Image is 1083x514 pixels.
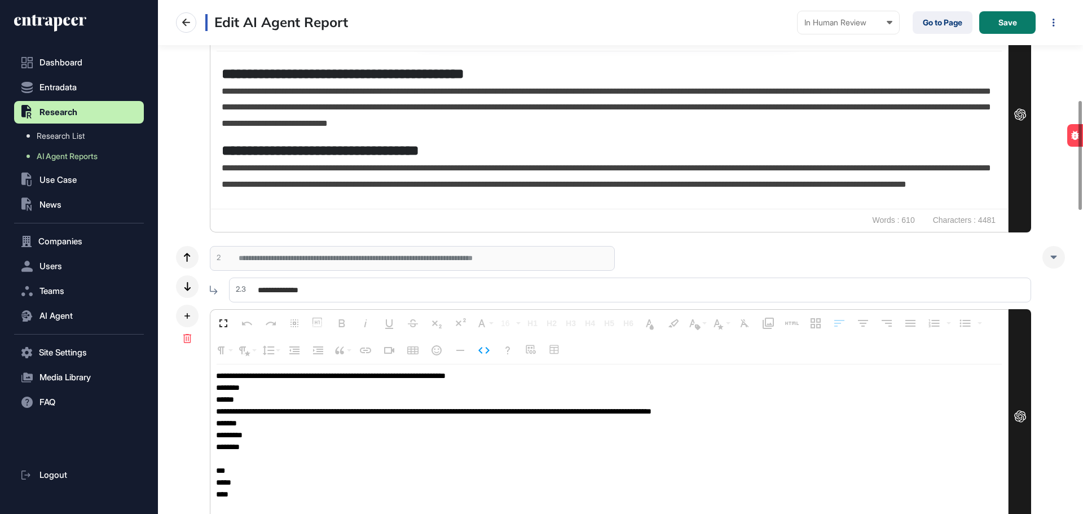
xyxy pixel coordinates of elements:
span: FAQ [39,398,55,407]
a: Logout [14,464,144,486]
button: Italic (Ctrl+I) [355,312,376,335]
span: Teams [39,287,64,296]
button: Media Library [14,366,144,389]
button: AI Agent [14,305,144,327]
button: Inline Style [710,312,732,335]
a: Research List [20,126,144,146]
button: Clear Formatting [734,312,755,335]
span: 16 [499,319,516,328]
button: Line Height [260,339,281,362]
button: H4 [582,312,598,335]
a: Dashboard [14,51,144,74]
button: Redo (Ctrl+Shift+Z) [260,312,281,335]
button: Select All [284,312,305,335]
span: Research [39,108,77,117]
button: FAQ [14,391,144,414]
span: AI Agent [39,311,73,320]
button: Responsive Layout [805,312,826,335]
button: Users [14,255,144,278]
button: H2 [543,312,560,335]
button: Align Justify [900,312,921,335]
span: Research List [37,131,85,140]
button: Research [14,101,144,124]
span: H1 [524,319,541,328]
span: News [39,200,61,209]
button: Underline (Ctrl+U) [378,312,400,335]
button: Site Settings [14,341,144,364]
button: H3 [562,312,579,335]
div: 2.3 [229,284,246,295]
button: Help (Ctrl+/) [497,339,518,362]
button: Entradata [14,76,144,99]
span: H5 [601,319,618,328]
button: Align Center [852,312,874,335]
span: H4 [582,319,598,328]
div: In Human Review [804,18,892,27]
button: Media Library [758,312,779,335]
button: Background Color [663,312,684,335]
span: AI Agent Reports [37,152,98,161]
span: Entradata [39,83,77,92]
span: H3 [562,319,579,328]
button: Font Family [473,312,495,335]
span: Logout [39,471,67,480]
span: Words : 610 [866,209,920,232]
button: Table Builder [544,339,566,362]
span: Media Library [39,373,91,382]
button: Save [979,11,1036,34]
button: News [14,194,144,216]
button: Use Case [14,169,144,191]
button: H5 [601,312,618,335]
span: Save [998,19,1017,27]
span: Characters : 4481 [927,209,1001,232]
button: Align Right [876,312,897,335]
button: 16 [497,312,522,335]
button: Ordered List [923,312,945,335]
button: Quote [331,339,353,362]
a: AI Agent Reports [20,146,144,166]
button: Increase Indent (Ctrl+]) [307,339,329,362]
button: Insert Video [378,339,400,362]
button: Strikethrough (Ctrl+S) [402,312,424,335]
button: H1 [524,312,541,335]
span: Use Case [39,175,77,184]
button: Companies [14,230,144,253]
button: Bold (Ctrl+B) [331,312,353,335]
button: Text Color [639,312,661,335]
div: 2 [210,252,221,263]
span: Site Settings [39,348,87,357]
button: Add HTML [781,312,803,335]
span: H6 [620,319,637,328]
button: Paragraph Style [236,339,258,362]
button: Superscript [450,312,471,335]
button: Inline Class [686,312,708,335]
button: Add source URL [521,339,542,362]
span: H2 [543,319,560,328]
button: Insert Link (Ctrl+K) [355,339,376,362]
button: Decrease Indent (Ctrl+[) [284,339,305,362]
button: Subscript [426,312,447,335]
button: H6 [620,312,637,335]
button: Teams [14,280,144,302]
a: Go to Page [913,11,972,34]
span: Companies [38,237,82,246]
button: Show blocks [307,312,329,335]
button: Insert Table [402,339,424,362]
span: Dashboard [39,58,82,67]
h3: Edit AI Agent Report [205,14,348,31]
span: Users [39,262,62,271]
